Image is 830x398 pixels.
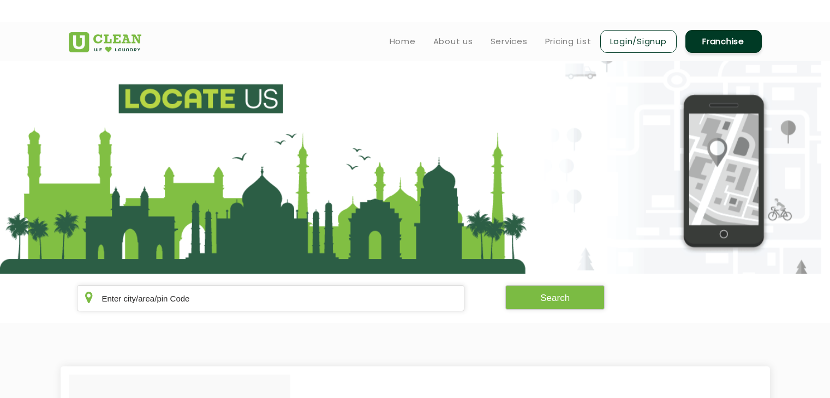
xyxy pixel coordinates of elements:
[77,285,465,311] input: Enter city/area/pin Code
[600,30,677,53] a: Login/Signup
[491,35,528,48] a: Services
[505,285,605,310] button: Search
[390,35,416,48] a: Home
[685,30,762,53] a: Franchise
[69,32,141,52] img: UClean Laundry and Dry Cleaning
[433,35,473,48] a: About us
[545,35,592,48] a: Pricing List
